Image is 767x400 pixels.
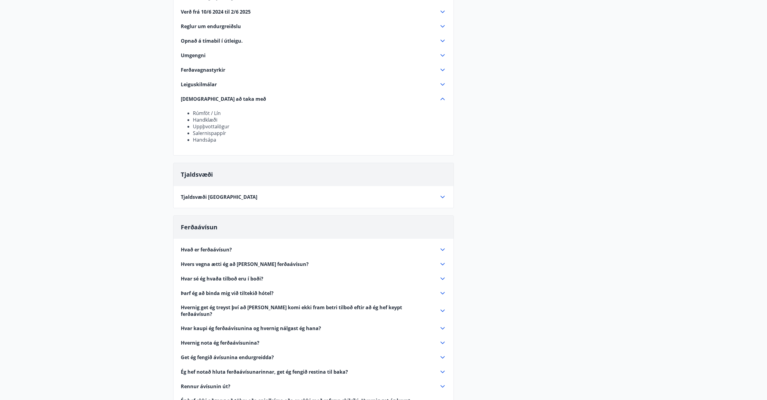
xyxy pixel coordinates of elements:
[193,110,446,116] li: Rúmföt / Lín
[181,52,446,59] div: Umgengni
[181,52,206,59] span: Umgengni
[181,261,309,267] span: Hvers vegna ætti ég að [PERSON_NAME] ferðaávísun?
[181,325,321,332] span: Hvar kaupi ég ferðaávísunina og hvernig nálgast ég hana?
[181,275,263,282] span: Hvar sé ég hvaða tilboð eru í boði?
[193,123,446,130] li: Uppþvottalögur
[181,81,217,88] span: Leiguskilmálar
[181,95,446,103] div: [DEMOGRAPHIC_DATA] að taka með
[181,339,446,346] div: Hvernig nota ég ferðaávísunina?
[193,130,446,136] li: Salernispappír
[181,354,274,361] span: Get ég fengið ávísunina endurgreidda?
[181,193,446,201] div: Tjaldsvæði [GEOGRAPHIC_DATA]
[181,38,243,44] span: Opnað á tímabil í útleigu.
[181,96,266,102] span: [DEMOGRAPHIC_DATA] að taka með
[181,194,257,200] span: Tjaldsvæði [GEOGRAPHIC_DATA]
[181,23,446,30] div: Reglur um endurgreiðslu
[193,116,446,123] li: Handklæði
[181,170,213,179] span: Tjaldsvæði
[181,275,446,282] div: Hvar sé ég hvaða tilboð eru í boði?
[181,103,446,143] div: [DEMOGRAPHIC_DATA] að taka með
[181,246,232,253] span: Hvað er ferðaávísun?
[181,67,225,73] span: Ferðavagnastyrkir
[181,223,217,231] span: Ferðaávísun
[181,81,446,88] div: Leiguskilmálar
[181,369,348,375] span: Ég hef notað hluta ferðaávísunarinnar, get ég fengið restina til baka?
[181,37,446,44] div: Opnað á tímabil í útleigu.
[181,339,259,346] span: Hvernig nota ég ferðaávísunina?
[181,368,446,375] div: Ég hef notað hluta ferðaávísunarinnar, get ég fengið restina til baka?
[181,8,251,15] span: Verð frá 10/6 2024 til 2/6 2025
[181,354,446,361] div: Get ég fengið ávísunina endurgreidda?
[181,66,446,74] div: Ferðavagnastyrkir
[181,304,446,317] div: Hvernig get ég treyst því að [PERSON_NAME] komi ekki fram betri tilboð eftir að ég hef keypt ferð...
[181,383,446,390] div: Rennur ávísunin út?
[193,136,446,143] li: Handsápa
[181,383,230,390] span: Rennur ávísunin út?
[181,325,446,332] div: Hvar kaupi ég ferðaávísunina og hvernig nálgast ég hana?
[181,8,446,15] div: Verð frá 10/6 2024 til 2/6 2025
[181,304,432,317] span: Hvernig get ég treyst því að [PERSON_NAME] komi ekki fram betri tilboð eftir að ég hef keypt ferð...
[181,246,446,253] div: Hvað er ferðaávísun?
[181,290,274,297] span: Þarf ég að binda mig við tiltekið hótel?
[181,290,446,297] div: Þarf ég að binda mig við tiltekið hótel?
[181,261,446,268] div: Hvers vegna ætti ég að [PERSON_NAME] ferðaávísun?
[181,23,241,30] span: Reglur um endurgreiðslu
